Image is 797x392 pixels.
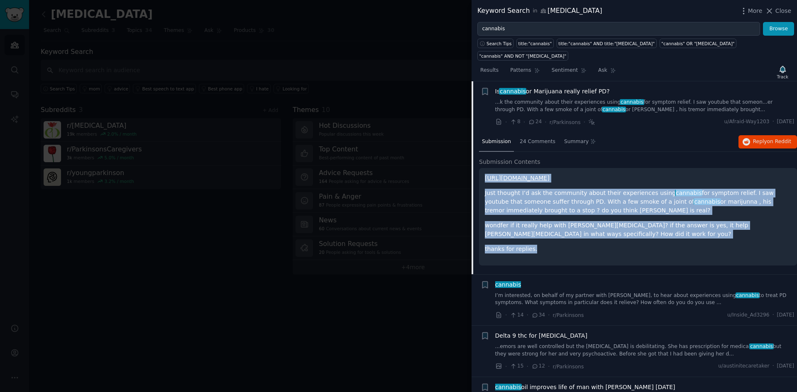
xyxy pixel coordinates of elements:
[499,88,526,95] span: cannabis
[777,118,794,126] span: [DATE]
[477,64,501,81] a: Results
[527,362,528,371] span: ·
[523,118,525,127] span: ·
[694,198,721,205] span: cannabis
[777,363,794,370] span: [DATE]
[510,363,523,370] span: 15
[528,118,542,126] span: 24
[564,138,589,146] span: Summary
[495,331,587,340] a: Delta 9 thc for [MEDICAL_DATA]
[485,175,550,181] a: [URL][DOMAIN_NAME]
[550,119,581,125] span: r/Parkinsons
[749,343,773,349] span: cannabis
[479,53,567,59] div: "cannabis" AND NOT "[MEDICAL_DATA]"
[505,118,507,127] span: ·
[767,139,791,144] span: on Reddit
[775,7,791,15] span: Close
[480,67,499,74] span: Results
[485,189,791,215] p: Just thought I’d ask the community about their experiences using for symptom relief. I saw youtub...
[675,190,702,196] span: cannabis
[495,99,795,113] a: ...k the community about their experiences usingcannabisfor symptom relief. I saw youtube that so...
[510,67,531,74] span: Patterns
[487,41,512,46] span: Search Tips
[479,158,540,166] span: Submission Contents
[477,39,513,48] button: Search Tips
[531,363,545,370] span: 12
[620,99,644,105] span: cannabis
[718,363,769,370] span: u/austinitecaretaker
[545,118,546,127] span: ·
[527,311,528,319] span: ·
[660,39,736,48] a: "cannabis" OR "[MEDICAL_DATA]"
[495,383,675,392] span: oil improves life of man with [PERSON_NAME] [DATE]
[495,280,521,289] a: cannabis
[482,138,511,146] span: Submission
[495,87,610,96] a: Iscannabisor Marijuana really relief PD?
[748,7,763,15] span: More
[477,6,602,16] div: Keyword Search [MEDICAL_DATA]
[510,312,523,319] span: 14
[773,363,774,370] span: ·
[763,22,794,36] button: Browse
[495,87,610,96] span: Is or Marijuana really relief PD?
[558,41,655,46] div: title:"cannabis" AND title:"[MEDICAL_DATA]"
[518,41,552,46] div: title:"cannabis"
[552,67,578,74] span: Sentiment
[584,118,585,127] span: ·
[510,118,520,126] span: 8
[736,292,760,298] span: cannabis
[557,39,657,48] a: title:"cannabis" AND title:"[MEDICAL_DATA]"
[602,107,626,112] span: cannabis
[661,41,734,46] div: "cannabis" OR "[MEDICAL_DATA]"
[773,118,774,126] span: ·
[548,311,550,319] span: ·
[724,118,770,126] span: u/Afraid-Way1203
[727,312,770,319] span: u/Inside_Ad3296
[505,362,507,371] span: ·
[598,67,607,74] span: Ask
[738,135,797,149] button: Replyon Reddit
[495,292,795,307] a: I’m interested, on behalf of my partner with [PERSON_NAME], to hear about experiences usingcannab...
[765,7,791,15] button: Close
[548,362,550,371] span: ·
[549,64,589,81] a: Sentiment
[494,281,522,288] span: cannabis
[520,138,555,146] span: 24 Comments
[774,63,791,81] button: Track
[485,245,791,253] p: thanks for replies.
[553,312,584,318] span: r/Parkinsons
[516,39,554,48] a: title:"cannabis"
[495,383,675,392] a: cannabisoil improves life of man with [PERSON_NAME] [DATE]
[753,138,791,146] span: Reply
[595,64,619,81] a: Ask
[739,7,763,15] button: More
[553,364,584,370] span: r/Parkinsons
[773,312,774,319] span: ·
[777,312,794,319] span: [DATE]
[495,343,795,358] a: ...emors are well controlled but the [MEDICAL_DATA] is debilitating. She has prescription for med...
[477,51,568,61] a: "cannabis" AND NOT "[MEDICAL_DATA]"
[485,221,791,239] p: wondfer if it really help with [PERSON_NAME][MEDICAL_DATA]? if the answer is yes, it help [PERSON...
[507,64,543,81] a: Patterns
[533,7,537,15] span: in
[531,312,545,319] span: 34
[777,74,788,80] div: Track
[505,311,507,319] span: ·
[494,384,522,390] span: cannabis
[477,22,760,36] input: Try a keyword related to your business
